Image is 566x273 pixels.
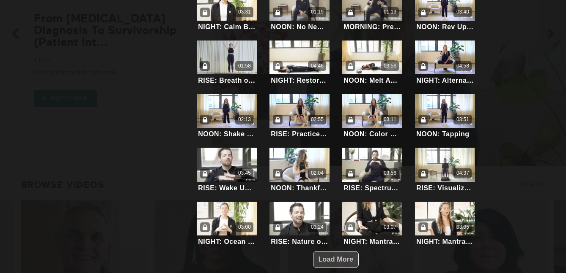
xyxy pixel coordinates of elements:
div: 03:24 [311,224,324,231]
a: NOON: Color Breathing03:11NOON: Color Breathing [342,94,403,139]
a: RISE: Practice Smiling02:55RISE: Practice Smiling [269,94,330,139]
a: NIGHT: Restorative04:46NIGHT: Restorative [269,41,330,86]
div: 02:55 [311,116,324,123]
div: 04:37 [456,170,469,177]
a: NIGHT: Ocean Breath03:00NIGHT: Ocean Breath [197,202,257,247]
div: RISE: Spectrum of Thoughts [343,184,401,192]
div: RISE: Visualization Meditation [416,184,474,192]
div: MORNING: Pre-Broadcasting [343,23,401,31]
div: NOON: No Negative Emotions [271,23,328,31]
div: NIGHT: Restorative [271,76,328,84]
div: 02:04 [311,170,324,177]
div: 03:56 [384,62,396,70]
div: 04:46 [311,62,324,70]
a: NOON: Shake It Off02:13NOON: Shake It Off [197,94,257,139]
div: 01:58 [238,62,251,70]
div: NOON: Tapping [416,130,469,138]
a: RISE: Spectrum of Thoughts03:56RISE: Spectrum of Thoughts [342,148,403,193]
a: NIGHT: Mantra for Clearing03:07NIGHT: Mantra for Clearing [342,202,403,247]
div: 03:51 [456,116,469,123]
a: RISE: Nature of Positivity03:24RISE: Nature of Positivity [269,202,330,247]
div: NOON: Shake It Off [198,130,256,138]
div: NIGHT: Ocean Breath [198,238,256,246]
div: 03:56 [384,170,396,177]
div: 03:11 [384,116,396,123]
div: 03:07 [384,224,396,231]
a: NOON: Thankful Texting02:04NOON: Thankful Texting [269,148,330,193]
a: NIGHT: Mantra for Healing03:05NIGHT: Mantra for Healing [415,202,475,247]
span: Load More [319,256,354,263]
div: RISE: Nature of Positivity [271,238,328,246]
a: RISE: Breath of Fire01:58RISE: Breath of Fire [197,41,257,86]
div: NIGHT: Calm Breath [198,23,256,31]
a: NOON: Tapping03:51NOON: Tapping [415,94,475,139]
div: NIGHT: Mantra for Clearing [343,238,401,246]
div: NIGHT: Alternate [MEDICAL_DATA] Breathing [416,76,474,84]
div: NOON: Rev Up/ Rev Down The System [416,23,474,31]
div: 03:45 [238,170,251,177]
div: RISE: Practice Smiling [271,130,328,138]
div: 04:58 [456,62,469,70]
div: 03:00 [238,224,251,231]
div: 01:19 [384,8,396,16]
div: RISE: Wake Up Happy [198,184,256,192]
a: NIGHT: Alternate Nostril Breathing04:58NIGHT: Alternate [MEDICAL_DATA] Breathing [415,41,475,86]
div: NIGHT: Mantra for Healing [416,238,474,246]
a: NOON: Melt Anxiety03:56NOON: Melt Anxiety [342,41,403,86]
div: 03:40 [456,8,469,16]
div: NOON: Melt Anxiety [343,76,401,84]
div: 03:31 [238,8,251,16]
div: RISE: Breath of Fire [198,76,256,84]
div: NOON: Color Breathing [343,130,401,138]
div: 01:19 [311,8,324,16]
div: NOON: Thankful Texting [271,184,328,192]
button: Load More [313,251,359,268]
div: 02:13 [238,116,251,123]
div: 03:05 [456,224,469,231]
a: RISE: Wake Up Happy03:45RISE: Wake Up Happy [197,148,257,193]
a: RISE: Visualization Meditation04:37RISE: Visualization Meditation [415,148,475,193]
